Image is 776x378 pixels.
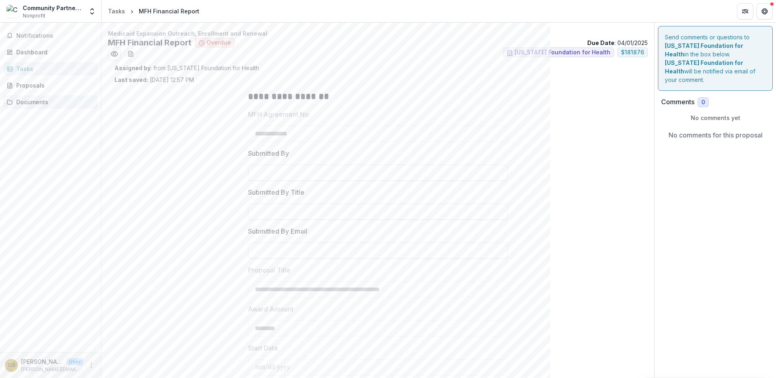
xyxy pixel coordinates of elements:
[108,47,121,60] button: Preview 714e0cab-ce1f-4a62-84b1-5efdbe05ac4c.pdf
[114,64,151,71] strong: Assigned by
[114,76,148,83] strong: Last saved:
[3,45,98,59] a: Dashboard
[86,3,98,19] button: Open entity switcher
[105,5,128,17] a: Tasks
[124,47,137,60] button: download-word-button
[3,29,98,42] button: Notifications
[23,4,83,12] div: Community Partnership of [GEOGRAPHIC_DATA][US_STATE]
[6,5,19,18] img: Community Partnership of Southeast Missouri
[515,49,610,56] span: [US_STATE] Foundation for Health
[248,226,307,236] p: Submitted By Email
[665,59,743,75] strong: [US_STATE] Foundation for Health
[23,12,45,19] span: Nonprofit
[114,75,194,84] p: [DATE] 12:57 PM
[757,3,773,19] button: Get Help
[248,148,289,158] p: Submitted By
[108,7,125,15] div: Tasks
[114,64,641,72] p: : from [US_STATE] Foundation for Health
[587,39,614,46] strong: Due Date
[8,363,15,368] div: Calvin Garner
[16,32,95,39] span: Notifications
[661,114,770,122] p: No comments yet
[587,39,648,47] p: : 04/01/2025
[665,42,743,58] strong: [US_STATE] Foundation for Health
[668,130,763,140] p: No comments for this proposal
[21,357,63,366] p: [PERSON_NAME]
[621,49,644,56] span: $ 181876
[21,366,83,373] p: [PERSON_NAME][EMAIL_ADDRESS][DOMAIN_NAME]
[701,99,705,106] span: 0
[248,187,304,197] p: Submitted By Title
[3,95,98,109] a: Documents
[105,5,203,17] nav: breadcrumb
[248,304,293,314] p: Award Amount
[658,26,773,91] div: Send comments or questions to in the box below. will be notified via email of your comment.
[108,29,648,38] p: Medicaid Expansion Outreach, Enrollment and Renewal
[139,7,199,15] div: MFH Financial Report
[248,265,291,275] p: Proposal Title
[248,110,310,119] p: MFH Agreement No.
[16,48,91,56] div: Dashboard
[16,81,91,90] div: Proposals
[248,343,278,353] p: Start Date
[67,358,83,365] p: User
[661,98,694,106] h2: Comments
[207,39,231,46] span: Overdue
[3,79,98,92] a: Proposals
[16,64,91,73] div: Tasks
[86,361,96,370] button: More
[16,98,91,106] div: Documents
[737,3,753,19] button: Partners
[3,62,98,75] a: Tasks
[108,38,192,47] h2: MFH Financial Report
